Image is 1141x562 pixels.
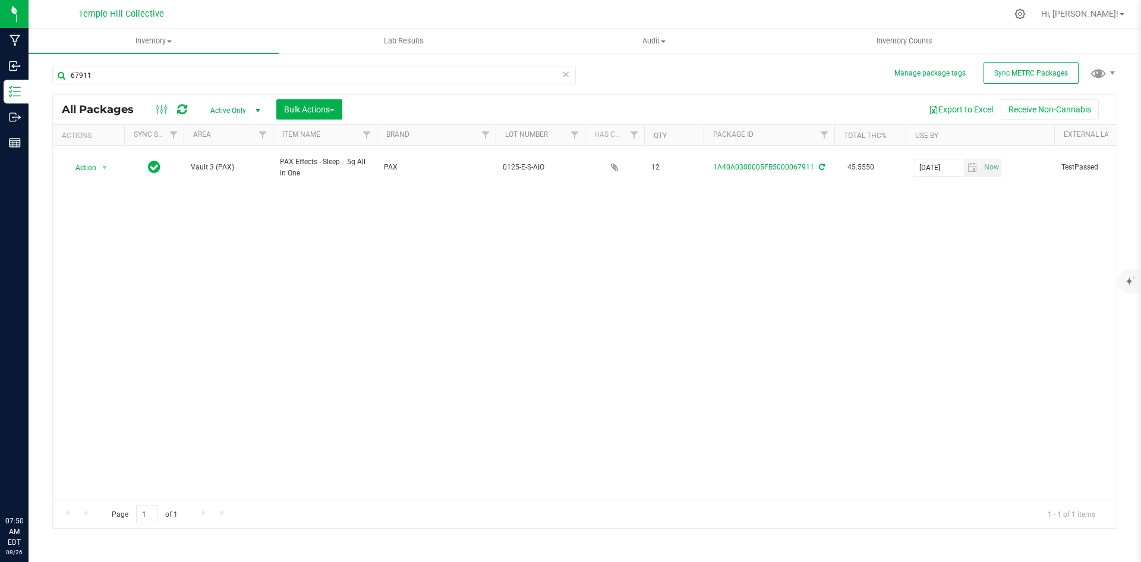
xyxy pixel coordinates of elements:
[35,465,49,479] iframe: Resource center unread badge
[651,162,696,173] span: 12
[841,159,880,176] span: 45.5550
[97,159,112,176] span: select
[62,131,119,140] div: Actions
[981,159,1001,176] span: select
[5,516,23,548] p: 07:50 AM EDT
[505,130,548,139] a: Lot Number
[9,86,21,98] inline-svg: Inventory
[52,67,576,84] input: Search Package ID, Item Name, SKU, Lot or Part Number...
[5,548,23,557] p: 08/26
[981,159,1001,176] span: Set Current date
[529,36,778,46] span: Audit
[284,105,335,114] span: Bulk Actions
[625,125,644,145] a: Filter
[654,131,667,140] a: Qty
[276,99,342,120] button: Bulk Actions
[9,111,21,123] inline-svg: Outbound
[191,162,266,173] span: Vault 3 (PAX)
[12,467,48,503] iframe: Resource center
[817,163,825,171] span: Sync from Compliance System
[29,36,279,46] span: Inventory
[713,163,814,171] a: 1A40A0300005FB5000067911
[9,137,21,149] inline-svg: Reports
[861,36,948,46] span: Inventory Counts
[921,99,1001,120] button: Export to Excel
[193,130,211,139] a: Area
[102,505,187,523] span: Page of 1
[1038,505,1105,523] span: 1 - 1 of 1 items
[964,159,981,176] span: select
[9,34,21,46] inline-svg: Manufacturing
[9,60,21,72] inline-svg: Inbound
[585,125,644,146] th: Has COA
[894,68,966,79] button: Manage package tags
[529,29,779,54] a: Audit
[780,29,1030,54] a: Inventory Counts
[280,156,370,179] span: PAX Effects - Sleep - .5g All in One
[78,9,164,19] span: Temple Hill Collective
[984,62,1079,84] button: Sync METRC Packages
[815,125,834,145] a: Filter
[164,125,184,145] a: Filter
[476,125,496,145] a: Filter
[253,125,273,145] a: Filter
[503,162,578,173] span: 0125-E-S-AIO
[279,29,529,54] a: Lab Results
[357,125,377,145] a: Filter
[134,130,179,139] a: Sync Status
[148,159,160,175] span: In Sync
[562,67,570,82] span: Clear
[565,125,585,145] a: Filter
[994,69,1068,77] span: Sync METRC Packages
[29,29,279,54] a: Inventory
[368,36,440,46] span: Lab Results
[1013,8,1027,20] div: Manage settings
[386,130,409,139] a: Brand
[384,162,488,173] span: PAX
[844,131,887,140] a: Total THC%
[915,131,938,140] a: Use By
[1001,99,1099,120] button: Receive Non-Cannabis
[65,159,97,176] span: Action
[136,505,157,523] input: 1
[713,130,754,139] a: Package ID
[62,103,146,116] span: All Packages
[282,130,320,139] a: Item Name
[1041,9,1118,18] span: Hi, [PERSON_NAME]!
